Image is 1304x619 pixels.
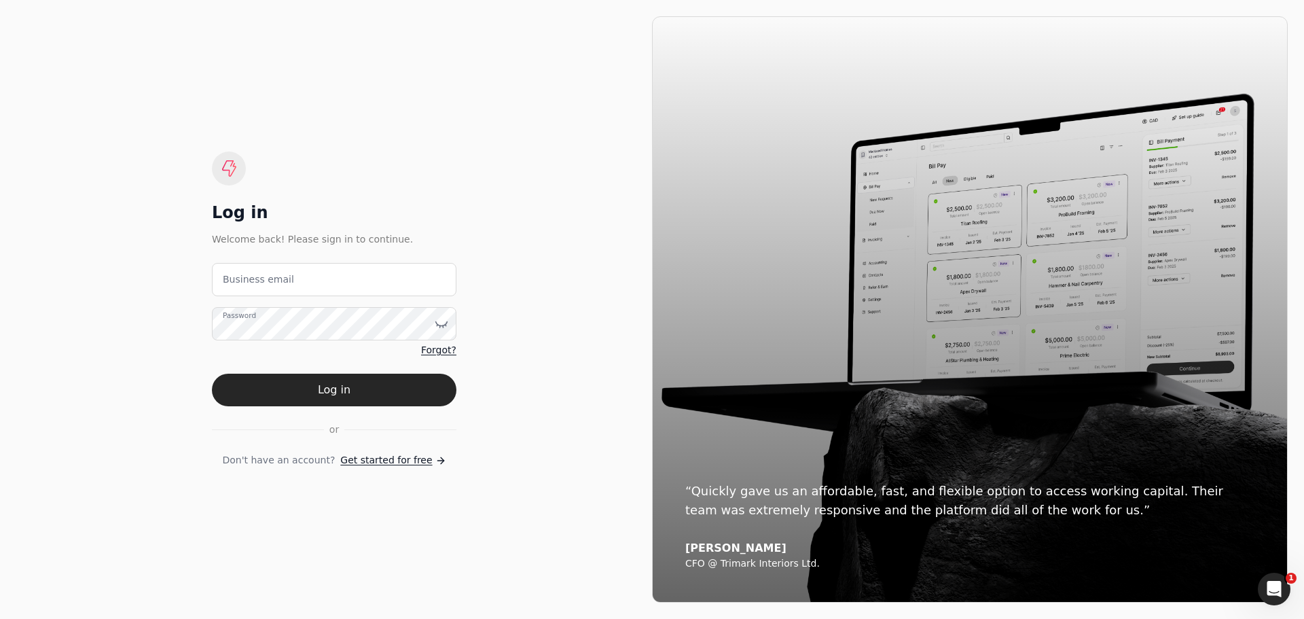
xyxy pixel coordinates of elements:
[329,423,339,437] span: or
[685,558,1254,570] div: CFO @ Trimark Interiors Ltd.
[223,272,294,287] label: Business email
[212,202,456,224] div: Log in
[685,542,1254,555] div: [PERSON_NAME]
[212,232,456,247] div: Welcome back! Please sign in to continue.
[421,343,456,357] a: Forgot?
[340,453,446,467] a: Get started for free
[1258,573,1290,605] iframe: Intercom live chat
[222,453,335,467] span: Don't have an account?
[212,374,456,406] button: Log in
[223,311,256,321] label: Password
[340,453,432,467] span: Get started for free
[1286,573,1297,584] span: 1
[685,482,1254,520] div: “Quickly gave us an affordable, fast, and flexible option to access working capital. Their team w...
